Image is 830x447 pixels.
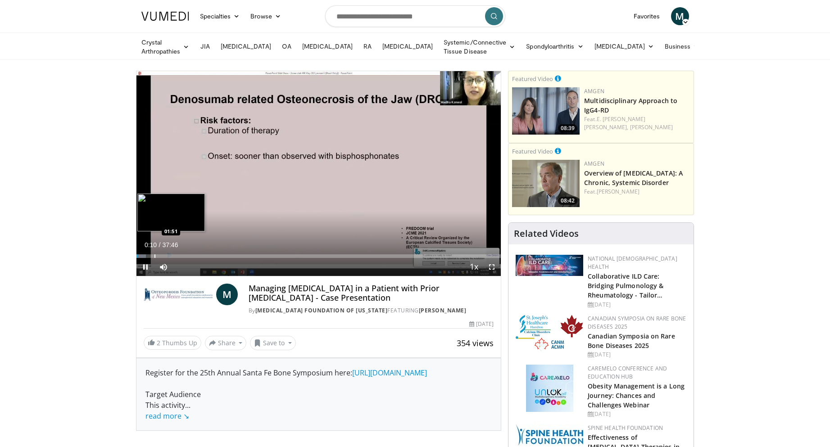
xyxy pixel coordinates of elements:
a: [MEDICAL_DATA] [377,37,438,55]
a: M [216,284,238,305]
img: VuMedi Logo [141,12,189,21]
img: image.jpeg [137,194,205,231]
a: Collaborative ILD Care: Bridging Pulmonology & Rheumatology - Tailor… [588,272,663,299]
button: Mute [154,258,172,276]
a: [MEDICAL_DATA] [297,37,358,55]
img: 59b7dea3-8883-45d6-a110-d30c6cb0f321.png.150x105_q85_autocrop_double_scale_upscale_version-0.2.png [516,315,583,351]
button: Fullscreen [483,258,501,276]
a: Browse [245,7,286,25]
a: Canadian Symposia on Rare Bone Diseases 2025 [588,315,686,330]
span: 37:46 [162,241,178,248]
a: [URL][DOMAIN_NAME] [352,368,427,378]
a: Obesity Management is a Long Journey: Chances and Challenges Webinar [588,382,685,409]
img: 40cb7efb-a405-4d0b-b01f-0267f6ac2b93.png.150x105_q85_crop-smart_upscale.png [512,160,580,207]
div: Feat. [584,188,690,196]
span: 354 views [457,338,494,348]
a: Systemic/Connective Tissue Disease [438,38,521,56]
div: [DATE] [588,410,686,418]
div: [DATE] [469,320,494,328]
a: [PERSON_NAME] [597,188,640,195]
a: Multidisciplinary Approach to IgG4-RD [584,96,677,114]
a: 08:42 [512,160,580,207]
a: Amgen [584,87,604,95]
span: ... [145,400,190,421]
button: Share [205,336,247,350]
span: 0:10 [145,241,157,248]
a: CaReMeLO Conference and Education Hub [588,365,667,380]
img: Osteoporosis Foundation of New Mexico [144,284,213,305]
a: OA [277,37,297,55]
a: read more ↘ [145,411,189,421]
img: 04ce378e-5681-464e-a54a-15375da35326.png.150x105_q85_crop-smart_upscale.png [512,87,580,135]
span: 2 [157,339,160,347]
span: / [159,241,161,248]
a: M [671,7,689,25]
span: 08:39 [558,124,577,132]
a: Specialties [195,7,245,25]
a: Amgen [584,160,604,167]
a: E. [PERSON_NAME] [PERSON_NAME], [584,115,645,131]
div: Feat. [584,115,690,131]
a: National [DEMOGRAPHIC_DATA] Health [588,255,677,271]
input: Search topics, interventions [325,5,505,27]
div: By FEATURING [249,307,494,315]
a: Overview of [MEDICAL_DATA]: A Chronic, Systemic Disorder [584,169,683,187]
a: [PERSON_NAME] [630,123,673,131]
small: Featured Video [512,75,553,83]
img: 45df64a9-a6de-482c-8a90-ada250f7980c.png.150x105_q85_autocrop_double_scale_upscale_version-0.2.jpg [526,365,573,412]
a: Canadian Symposia on Rare Bone Diseases 2025 [588,332,675,350]
a: [MEDICAL_DATA] [215,37,277,55]
a: [PERSON_NAME] [419,307,467,314]
div: [DATE] [588,301,686,309]
div: Progress Bar [136,254,501,258]
a: Crystal Arthropathies [136,38,195,56]
small: Featured Video [512,147,553,155]
button: Playback Rate [465,258,483,276]
a: Business [659,37,705,55]
a: 2 Thumbs Up [144,336,201,350]
img: 57d53db2-a1b3-4664-83ec-6a5e32e5a601.png.150x105_q85_autocrop_double_scale_upscale_version-0.2.jpg [516,424,583,446]
a: Spondyloarthritis [521,37,589,55]
img: 7e341e47-e122-4d5e-9c74-d0a8aaff5d49.jpg.150x105_q85_autocrop_double_scale_upscale_version-0.2.jpg [516,255,583,276]
h4: Managing [MEDICAL_DATA] in a Patient with Prior [MEDICAL_DATA] - Case Presentation [249,284,494,303]
a: JIA [195,37,215,55]
a: [MEDICAL_DATA] [589,37,659,55]
a: Favorites [628,7,666,25]
div: Register for the 25th Annual Santa Fe Bone Symposium here: Target Audience This activity [145,367,492,421]
a: 08:39 [512,87,580,135]
a: [MEDICAL_DATA] Foundation of [US_STATE] [255,307,388,314]
button: Pause [136,258,154,276]
span: 08:42 [558,197,577,205]
video-js: Video Player [136,71,501,276]
a: Spine Health Foundation [588,424,663,432]
div: [DATE] [588,351,686,359]
button: Save to [250,336,296,350]
a: RA [358,37,377,55]
h4: Related Videos [514,228,579,239]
